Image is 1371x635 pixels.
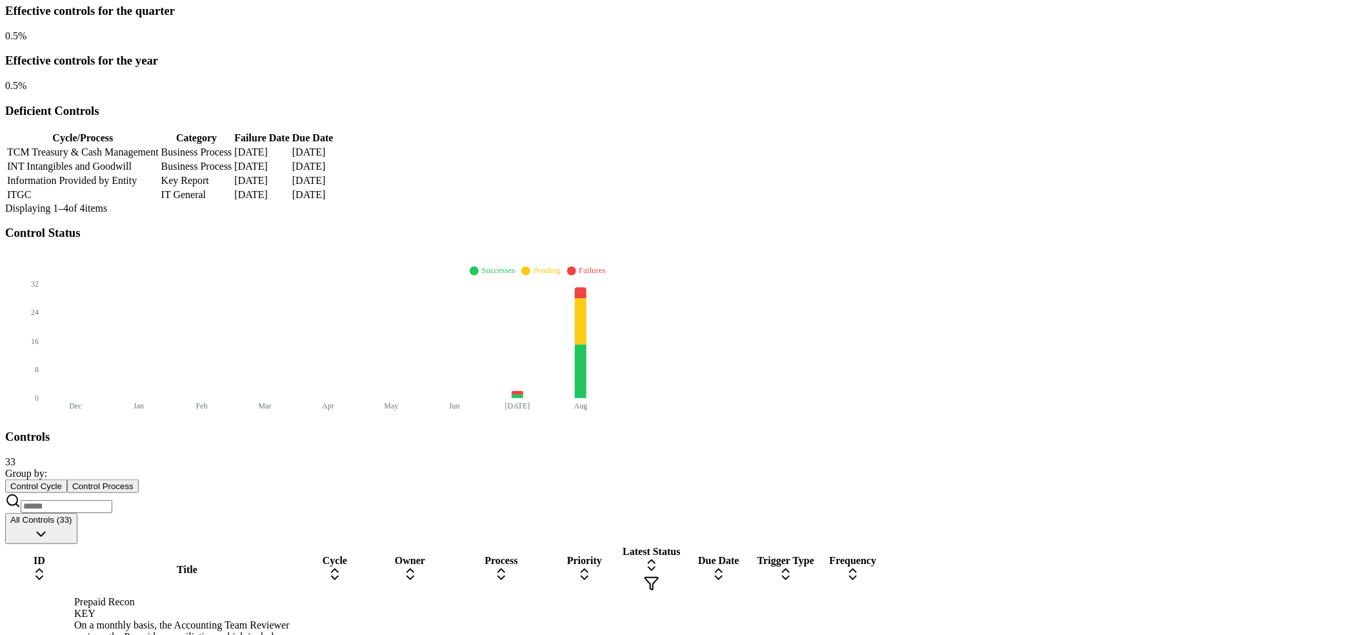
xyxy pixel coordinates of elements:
th: Category [161,132,233,145]
h3: Controls [5,430,1366,444]
div: Trigger Type [754,555,818,585]
div: Priority [552,555,617,585]
div: Frequency [821,555,885,585]
span: 0.5 % [5,80,26,91]
th: Failure Date [234,132,290,145]
td: IT General [161,188,233,201]
tspan: Feb [196,402,208,411]
div: Owner [370,555,450,585]
button: Control Cycle [5,479,67,493]
h3: Effective controls for the year [5,54,1366,68]
td: [DATE] [234,160,290,173]
span: Pending [533,265,561,275]
span: Successes [481,265,515,275]
div: Due Date [686,555,751,585]
h3: Deficient Controls [5,104,1366,118]
td: Information Provided by Entity [6,174,159,187]
div: ID [7,555,72,585]
td: [DATE] [234,188,290,201]
td: [DATE] [292,174,334,187]
tspan: 0 [35,394,39,403]
span: 0.5 % [5,30,26,41]
div: Latest Status [619,546,684,594]
th: Due Date [292,132,334,145]
tspan: [DATE] [505,402,530,411]
tspan: Jan [134,402,144,411]
button: Control Process [67,479,139,493]
td: INT Intangibles and Goodwill [6,160,159,173]
th: Cycle/Process [6,132,159,145]
tspan: Jun [449,402,460,411]
td: ITGC [6,188,159,201]
td: [DATE] [292,188,334,201]
span: 33 [5,456,15,467]
span: Displaying 1– 4 of 4 items [5,203,107,214]
div: Process [453,555,550,585]
h3: Control Status [5,226,1366,240]
td: Business Process [161,160,233,173]
td: [DATE] [234,146,290,159]
tspan: Aug [574,402,588,411]
tspan: 8 [35,365,39,374]
button: All Controls (33) [5,513,77,544]
td: Business Process [161,146,233,159]
span: Failures [579,265,606,275]
div: KEY [74,608,300,620]
td: Key Report [161,174,233,187]
h3: Effective controls for the quarter [5,4,1366,18]
span: Group by: [5,468,47,479]
td: [DATE] [234,174,290,187]
tspan: 16 [31,337,39,346]
span: All Controls (33) [10,515,72,525]
td: [DATE] [292,146,334,159]
tspan: Apr [322,402,334,411]
tspan: May [384,402,398,411]
tspan: 32 [31,279,39,288]
div: Prepaid Recon [74,596,300,620]
div: Title [74,564,300,576]
tspan: Mar [259,402,272,411]
tspan: 24 [31,308,39,317]
td: TCM Treasury & Cash Management [6,146,159,159]
div: Cycle [303,555,367,585]
tspan: Dec [69,402,81,411]
td: [DATE] [292,160,334,173]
